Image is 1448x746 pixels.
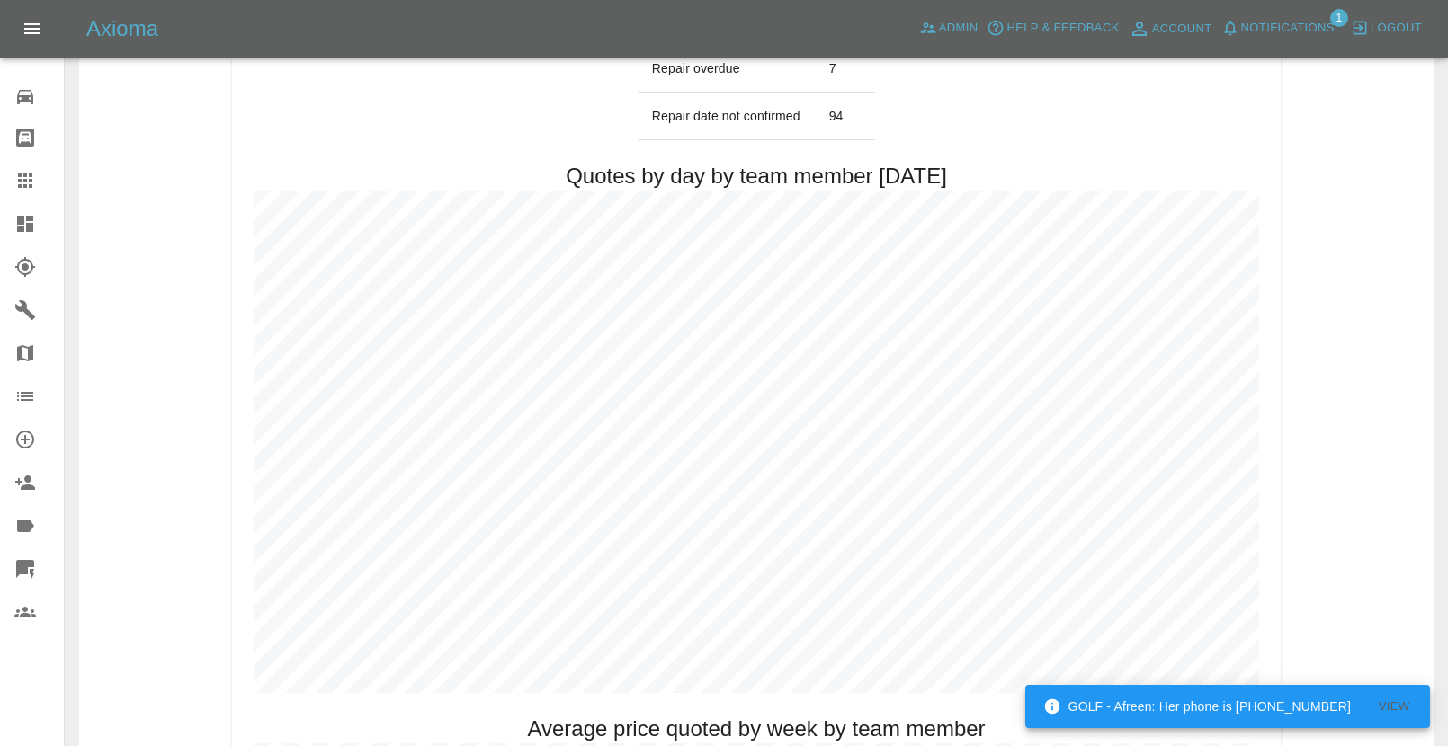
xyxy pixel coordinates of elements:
[915,14,983,42] a: Admin
[1217,14,1339,42] button: Notifications
[982,14,1123,42] button: Help & Feedback
[815,45,876,93] td: 7
[1006,18,1119,39] span: Help & Feedback
[638,93,815,140] td: Repair date not confirmed
[86,14,158,43] h5: Axioma
[1330,9,1348,27] span: 1
[566,162,947,191] h2: Quotes by day by team member [DATE]
[11,7,54,50] button: Open drawer
[638,45,815,93] td: Repair overdue
[815,93,876,140] td: 94
[527,715,985,743] h2: Average price quoted by week by team member
[1124,14,1217,43] a: Account
[1152,19,1212,40] span: Account
[939,18,979,39] span: Admin
[1346,14,1426,42] button: Logout
[1043,690,1351,723] div: GOLF - Afreen: Her phone is [PHONE_NUMBER]
[1371,18,1422,39] span: Logout
[1241,18,1335,39] span: Notifications
[1365,693,1423,721] button: View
